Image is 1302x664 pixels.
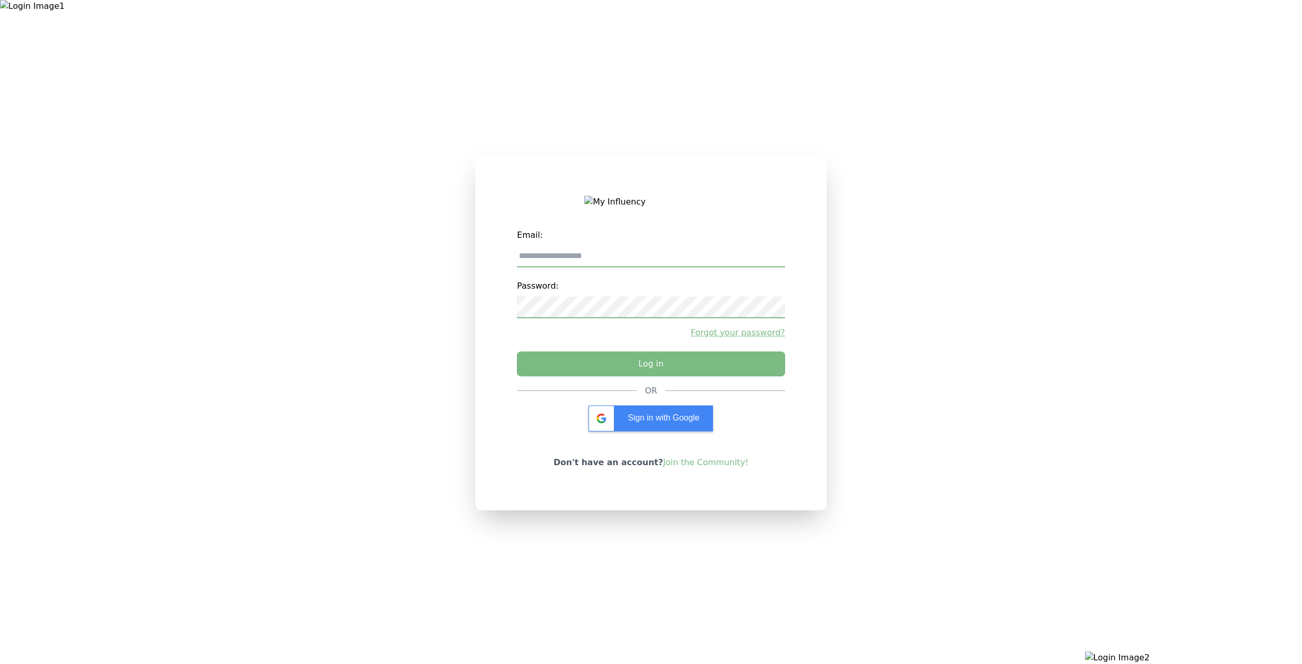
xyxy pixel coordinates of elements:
[517,225,785,246] label: Email:
[645,385,657,397] div: OR
[663,457,749,467] a: Join the Community!
[517,276,785,296] label: Password:
[588,405,713,431] div: Sign in with Google
[517,351,785,376] button: Log in
[628,413,700,422] span: Sign in with Google
[554,456,749,469] p: Don't have an account?
[1085,652,1302,664] img: Login Image2
[584,196,717,208] img: My Influency
[517,327,785,339] a: Forgot your password?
